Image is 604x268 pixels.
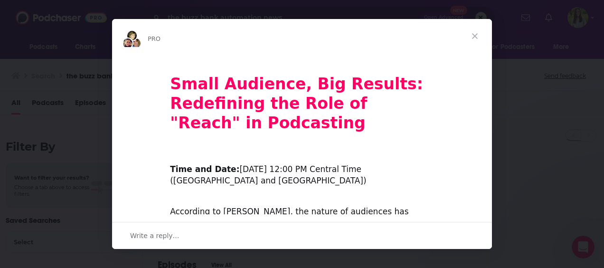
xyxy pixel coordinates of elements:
[170,195,434,240] div: According to [PERSON_NAME], the nature of audiences has profoundly shifted from "mass media" to "...
[112,222,492,249] div: Open conversation and reply
[458,19,492,53] span: Close
[130,230,179,242] span: Write a reply…
[170,153,434,187] div: ​ [DATE] 12:00 PM Central Time ([GEOGRAPHIC_DATA] and [GEOGRAPHIC_DATA])
[130,38,142,49] img: Dave avatar
[148,35,160,42] span: PRO
[170,164,239,174] b: Time and Date:
[170,75,423,132] b: Small Audience, Big Results: Redefining the Role of "Reach" in Podcasting
[126,30,138,41] img: Barbara avatar
[122,38,133,49] img: Sydney avatar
